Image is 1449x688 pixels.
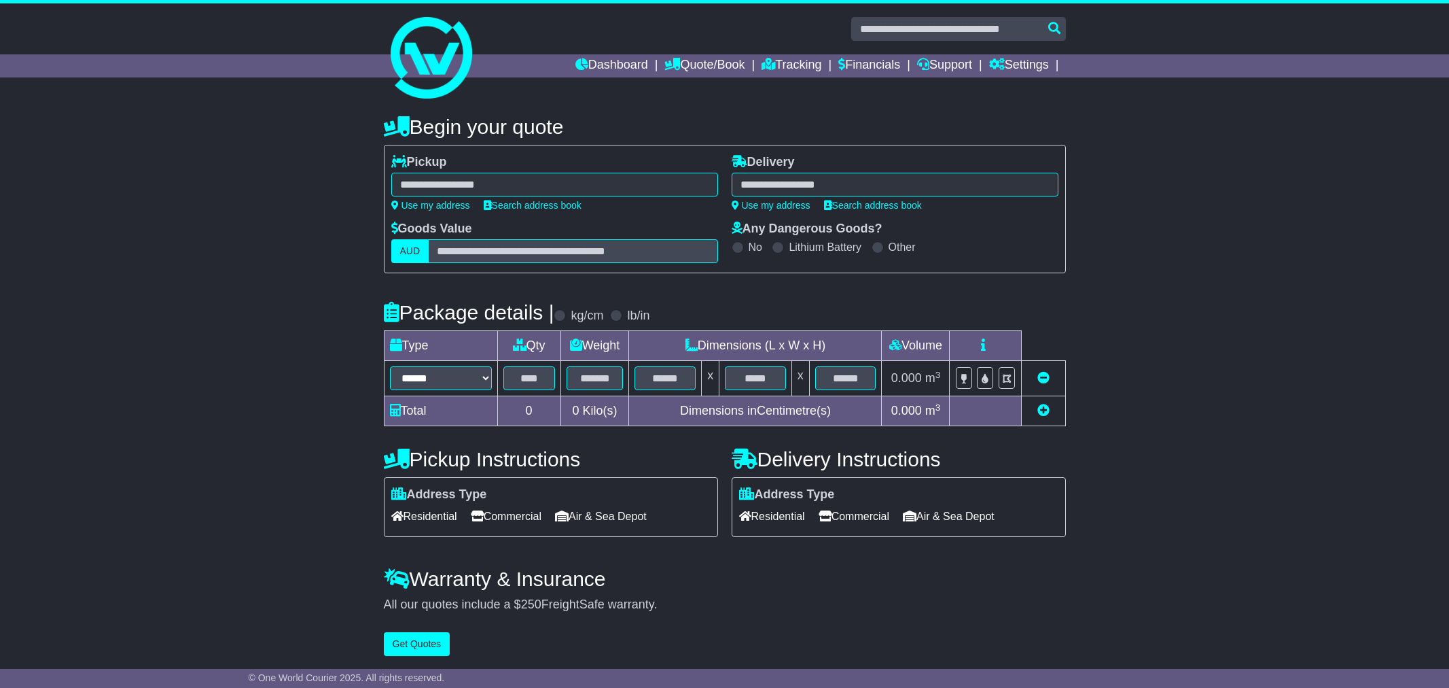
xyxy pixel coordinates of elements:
[989,54,1049,78] a: Settings
[791,361,809,396] td: x
[935,402,941,413] sup: 3
[555,506,647,527] span: Air & Sea Depot
[925,404,941,417] span: m
[384,598,1066,613] div: All our quotes include a $ FreightSafe warranty.
[739,487,835,502] label: Address Type
[824,200,922,211] a: Search address book
[917,54,972,78] a: Support
[571,309,603,324] label: kg/cm
[889,241,916,254] label: Other
[627,309,649,324] label: lb/in
[384,448,718,470] h4: Pickup Instructions
[484,200,582,211] a: Search address book
[891,404,922,417] span: 0.000
[249,672,445,683] span: © One World Courier 2025. All rights reserved.
[732,222,882,237] label: Any Dangerous Goods?
[497,331,560,361] td: Qty
[391,155,447,170] label: Pickup
[1037,404,1050,417] a: Add new item
[838,54,900,78] a: Financials
[471,506,541,527] span: Commercial
[664,54,745,78] a: Quote/Book
[384,331,497,361] td: Type
[391,222,472,237] label: Goods Value
[1037,371,1050,385] a: Remove this item
[575,54,648,78] a: Dashboard
[819,506,889,527] span: Commercial
[629,396,882,426] td: Dimensions in Centimetre(s)
[732,200,810,211] a: Use my address
[521,598,541,611] span: 250
[882,331,950,361] td: Volume
[789,241,861,254] label: Lithium Battery
[391,506,457,527] span: Residential
[391,239,429,263] label: AUD
[903,506,995,527] span: Air & Sea Depot
[384,301,554,324] h4: Package details |
[739,506,805,527] span: Residential
[702,361,719,396] td: x
[560,396,629,426] td: Kilo(s)
[935,370,941,380] sup: 3
[762,54,821,78] a: Tracking
[391,200,470,211] a: Use my address
[732,155,795,170] label: Delivery
[891,371,922,385] span: 0.000
[384,116,1066,138] h4: Begin your quote
[384,632,450,656] button: Get Quotes
[560,331,629,361] td: Weight
[384,396,497,426] td: Total
[925,371,941,385] span: m
[572,404,579,417] span: 0
[629,331,882,361] td: Dimensions (L x W x H)
[391,487,487,502] label: Address Type
[497,396,560,426] td: 0
[749,241,762,254] label: No
[384,568,1066,590] h4: Warranty & Insurance
[732,448,1066,470] h4: Delivery Instructions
